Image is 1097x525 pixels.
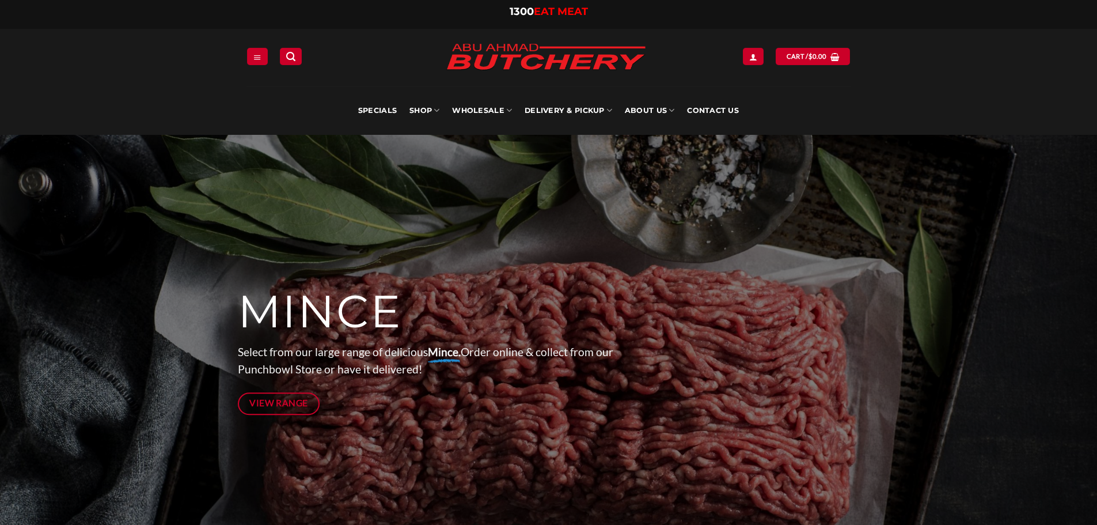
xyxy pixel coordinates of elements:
a: Wholesale [452,86,512,135]
a: About Us [625,86,674,135]
a: Specials [358,86,397,135]
a: SHOP [409,86,439,135]
strong: Mince. [428,345,461,358]
a: View Range [238,392,320,415]
a: Search [280,48,302,65]
span: Cart / [787,51,827,62]
span: View Range [249,396,308,410]
a: Contact Us [687,86,739,135]
span: $ [808,51,813,62]
a: Menu [247,48,268,65]
span: Select from our large range of delicious Order online & collect from our Punchbowl Store or have ... [238,345,613,376]
a: 1300EAT MEAT [510,5,588,18]
bdi: 0.00 [808,52,827,60]
span: MINCE [238,284,402,339]
img: Abu Ahmad Butchery [436,36,655,80]
a: View cart [776,48,850,65]
a: Login [743,48,764,65]
span: 1300 [510,5,534,18]
span: EAT MEAT [534,5,588,18]
a: Delivery & Pickup [525,86,612,135]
